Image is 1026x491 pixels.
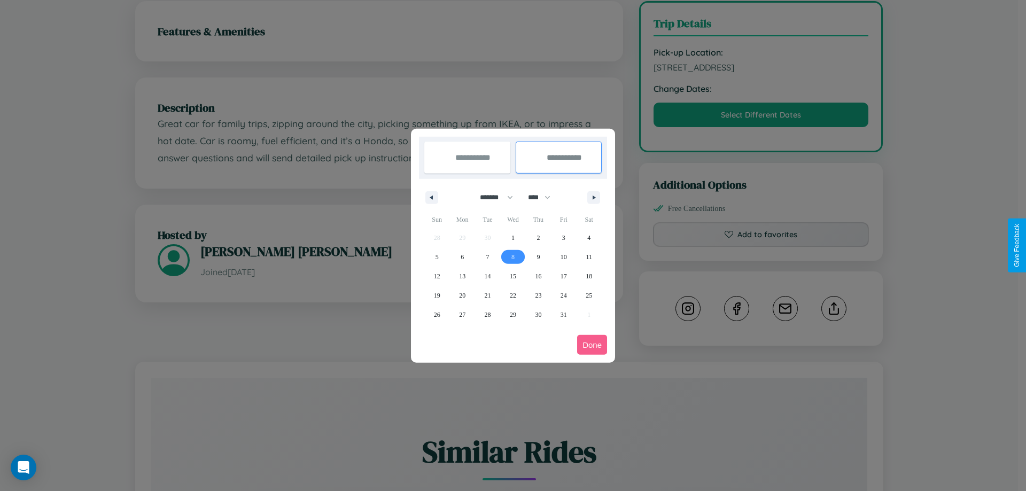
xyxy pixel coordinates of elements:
button: 2 [526,228,551,247]
span: Fri [551,211,576,228]
button: 15 [500,267,525,286]
span: 19 [434,286,440,305]
button: 28 [475,305,500,324]
button: 12 [424,267,449,286]
button: 4 [577,228,602,247]
span: 3 [562,228,565,247]
span: 26 [434,305,440,324]
span: 23 [535,286,541,305]
span: 4 [587,228,590,247]
span: 24 [561,286,567,305]
span: 21 [485,286,491,305]
button: 23 [526,286,551,305]
span: 14 [485,267,491,286]
button: 29 [500,305,525,324]
span: 15 [510,267,516,286]
button: 19 [424,286,449,305]
span: 11 [586,247,592,267]
span: 20 [459,286,465,305]
span: Sun [424,211,449,228]
span: Thu [526,211,551,228]
button: 16 [526,267,551,286]
span: 8 [511,247,515,267]
button: 10 [551,247,576,267]
span: 16 [535,267,541,286]
span: 22 [510,286,516,305]
span: 9 [537,247,540,267]
button: 14 [475,267,500,286]
span: 28 [485,305,491,324]
button: 30 [526,305,551,324]
span: Mon [449,211,475,228]
span: 7 [486,247,489,267]
button: 9 [526,247,551,267]
span: Wed [500,211,525,228]
span: 12 [434,267,440,286]
span: Tue [475,211,500,228]
button: 31 [551,305,576,324]
button: 13 [449,267,475,286]
div: Open Intercom Messenger [11,455,36,480]
button: 24 [551,286,576,305]
button: 21 [475,286,500,305]
button: 8 [500,247,525,267]
button: 5 [424,247,449,267]
button: 18 [577,267,602,286]
span: 10 [561,247,567,267]
div: Give Feedback [1013,224,1021,267]
span: 17 [561,267,567,286]
button: 26 [424,305,449,324]
button: 11 [577,247,602,267]
span: 2 [537,228,540,247]
button: 1 [500,228,525,247]
span: 13 [459,267,465,286]
span: 27 [459,305,465,324]
span: 31 [561,305,567,324]
span: 6 [461,247,464,267]
span: Sat [577,211,602,228]
span: 25 [586,286,592,305]
button: 7 [475,247,500,267]
span: 30 [535,305,541,324]
button: 6 [449,247,475,267]
button: 20 [449,286,475,305]
button: 25 [577,286,602,305]
span: 5 [436,247,439,267]
span: 18 [586,267,592,286]
span: 1 [511,228,515,247]
button: 22 [500,286,525,305]
button: 17 [551,267,576,286]
button: Done [577,335,607,355]
button: 3 [551,228,576,247]
button: 27 [449,305,475,324]
span: 29 [510,305,516,324]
